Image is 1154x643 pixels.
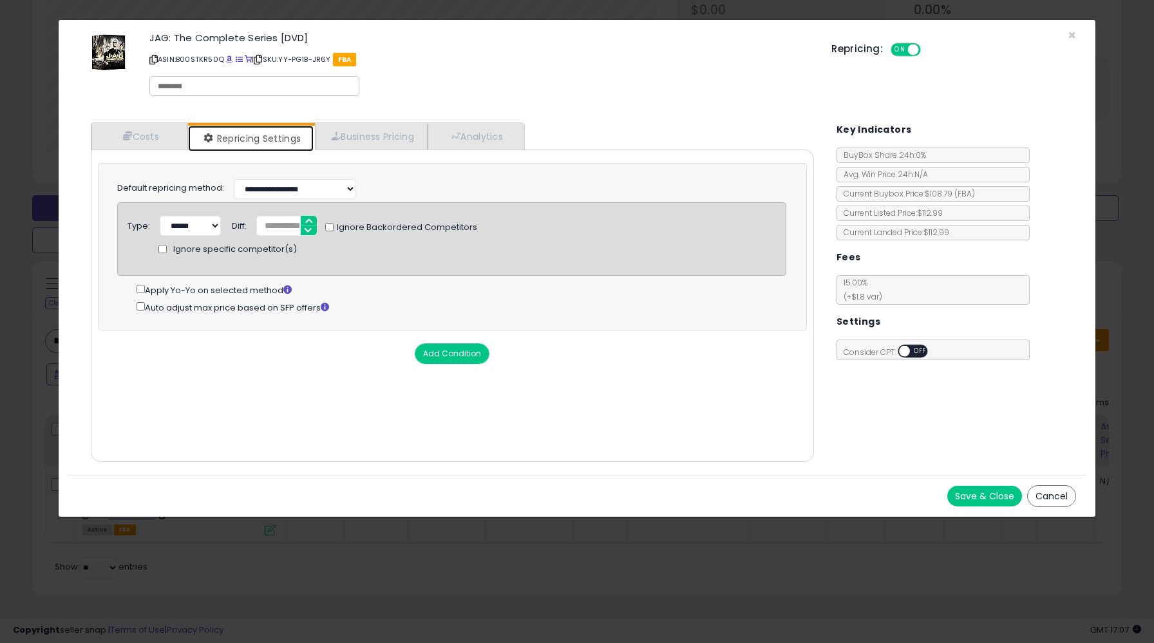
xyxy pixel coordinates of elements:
[947,486,1022,506] button: Save & Close
[837,249,861,265] h5: Fees
[837,188,975,199] span: Current Buybox Price:
[117,182,224,195] label: Default repricing method:
[236,54,243,64] a: All offer listings
[954,188,975,199] span: ( FBA )
[1027,485,1076,507] button: Cancel
[837,277,882,302] span: 15.00 %
[837,169,928,180] span: Avg. Win Price 24h: N/A
[837,207,943,218] span: Current Listed Price: $112.99
[91,33,127,72] img: 517KgMzj8qL._SL60_.jpg
[1068,26,1076,44] span: ×
[910,346,931,357] span: OFF
[245,54,252,64] a: Your listing only
[315,123,428,149] a: Business Pricing
[837,291,882,302] span: (+$1.8 var)
[334,222,477,234] span: Ignore Backordered Competitors
[91,123,188,149] a: Costs
[428,123,523,149] a: Analytics
[837,227,949,238] span: Current Landed Price: $112.99
[232,216,247,233] div: Diff:
[837,122,912,138] h5: Key Indicators
[837,347,945,358] span: Consider CPT:
[837,314,880,330] h5: Settings
[226,54,233,64] a: BuyBox page
[415,343,489,364] button: Add Condition
[128,216,150,233] div: Type:
[333,53,357,66] span: FBA
[925,188,975,199] span: $108.79
[831,44,883,54] h5: Repricing:
[137,282,787,297] div: Apply Yo-Yo on selected method
[892,44,908,55] span: ON
[188,126,314,151] a: Repricing Settings
[137,300,787,314] div: Auto adjust max price based on SFP offers
[149,33,812,43] h3: JAG: The Complete Series [DVD]
[919,44,940,55] span: OFF
[837,149,926,160] span: BuyBox Share 24h: 0%
[149,49,812,70] p: ASIN: B00STKR50Q | SKU: YY-PG1B-JR6Y
[173,244,297,256] span: Ignore specific competitor(s)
